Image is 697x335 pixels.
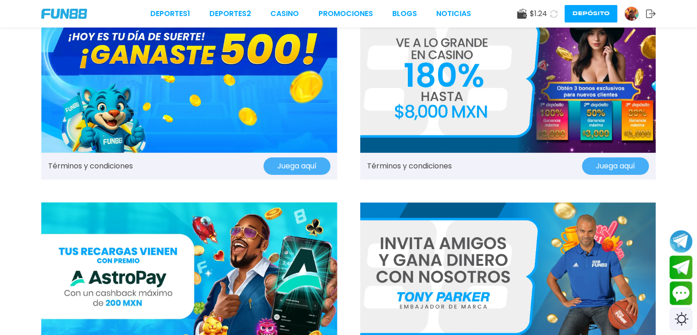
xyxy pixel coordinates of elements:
button: Join telegram channel [670,229,692,253]
a: Términos y condiciones [367,161,452,172]
button: Depósito [565,5,617,22]
img: Company Logo [41,9,87,19]
button: Contact customer service [670,281,692,305]
button: Juega aquí [582,157,649,175]
img: Promo Banner [41,5,337,153]
a: CASINO [270,8,299,19]
a: NOTICIAS [436,8,471,19]
span: $ 1.24 [530,8,547,19]
img: Promo Banner [360,5,656,153]
a: Términos y condiciones [48,161,133,172]
a: Deportes2 [209,8,251,19]
a: Deportes1 [150,8,190,19]
div: Switch theme [670,307,692,330]
img: Avatar [625,7,638,21]
a: BLOGS [392,8,417,19]
a: Promociones [318,8,373,19]
button: Juega aquí [263,157,330,175]
button: Join telegram [670,256,692,279]
a: Avatar [624,6,646,21]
